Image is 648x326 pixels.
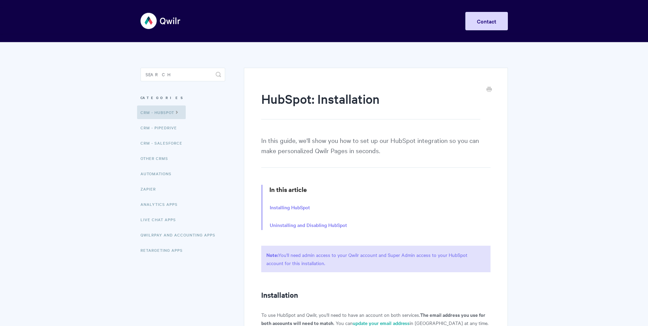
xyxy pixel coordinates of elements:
h3: Categories [140,92,225,104]
a: Retargeting Apps [140,243,188,257]
p: You'll need admin access to your Qwilr account and Super Admin access to your HubSpot account for... [261,246,490,272]
a: Other CRMs [140,151,173,165]
a: Uninstalling and Disabling HubSpot [270,222,347,229]
a: Contact [465,12,508,30]
img: Qwilr Help Center [140,8,181,34]
h3: In this article [269,185,490,194]
a: Automations [140,167,177,180]
a: Analytics Apps [140,197,183,211]
a: CRM - HubSpot [137,105,186,119]
a: QwilrPay and Accounting Apps [140,228,220,242]
input: Search [140,68,225,81]
a: CRM - Pipedrive [140,121,182,134]
a: CRM - Salesforce [140,136,187,150]
a: Zapier [140,182,161,196]
a: Live Chat Apps [140,213,181,226]
p: In this guide, we'll show you how to set up our HubSpot integration so you can make personalized ... [261,135,490,168]
h1: HubSpot: Installation [261,90,480,119]
a: Installing HubSpot [270,204,310,211]
h2: Installation [261,289,490,300]
strong: Note: [266,251,278,258]
a: Print this Article [486,86,492,94]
